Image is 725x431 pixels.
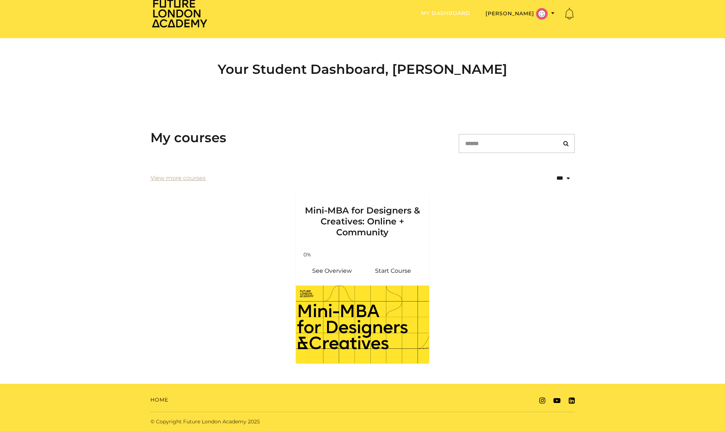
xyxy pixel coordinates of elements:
[483,8,557,20] button: Toggle menu
[305,193,421,238] h3: Mini-MBA for Designers & Creatives: Online + Community
[421,10,470,16] a: My Dashboard
[145,418,363,426] div: © Copyright Future London Academy 2025
[363,262,424,280] a: Mini-MBA for Designers & Creatives: Online + Community: Resume Course
[525,169,575,188] select: status
[302,262,363,280] a: Mini-MBA for Designers & Creatives: Online + Community: See Overview
[150,396,168,404] a: Home
[150,130,226,145] h3: My courses
[150,174,206,183] a: View more courses
[296,193,430,247] a: Mini-MBA for Designers & Creatives: Online + Community
[299,251,316,259] span: 0%
[150,61,575,77] h2: Your Student Dashboard, [PERSON_NAME]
